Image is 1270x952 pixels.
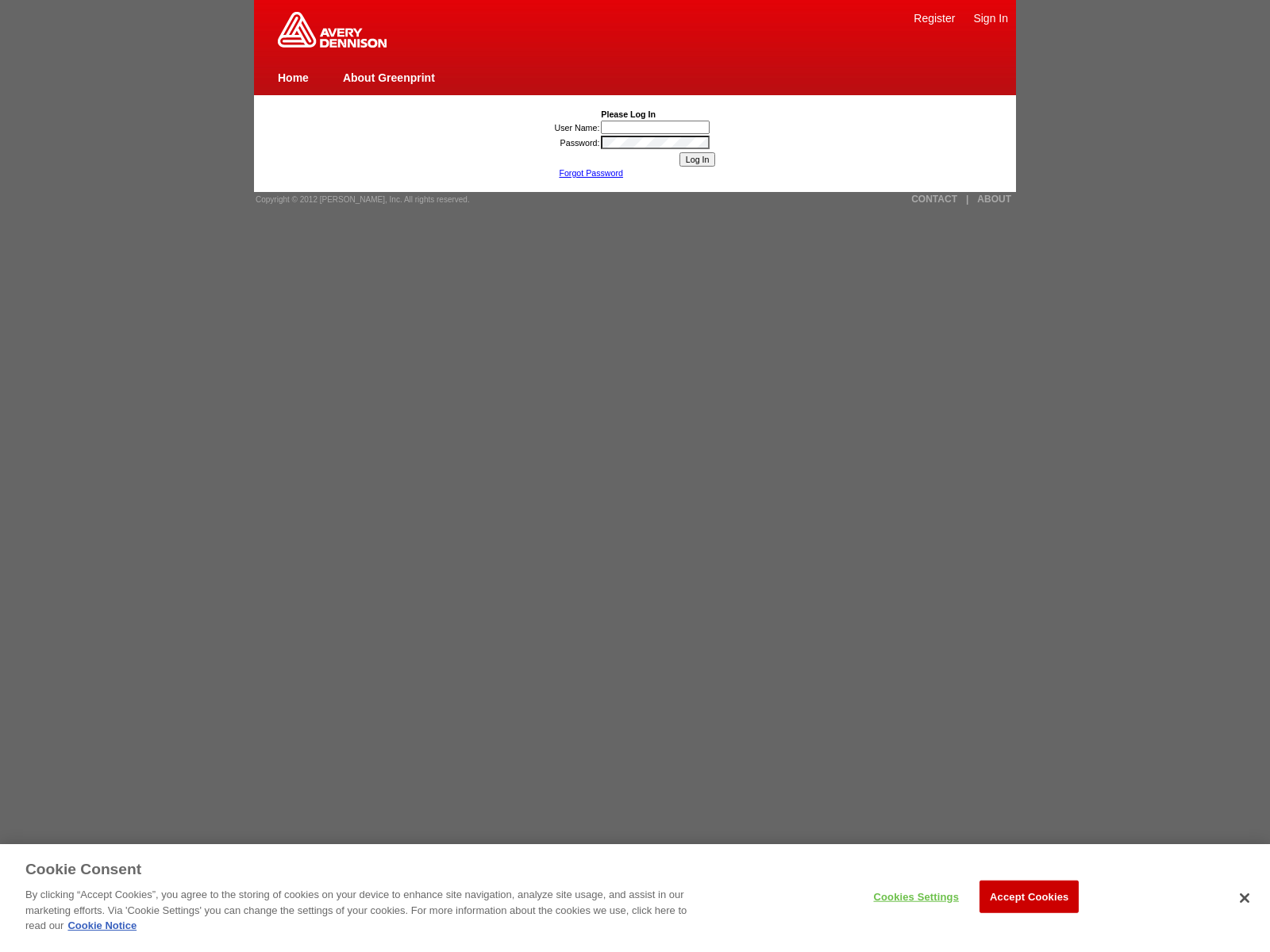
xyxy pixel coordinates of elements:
[25,887,698,934] p: By clicking “Accept Cookies”, you agree to the storing of cookies on your device to enhance site ...
[979,880,1079,913] button: Accept Cookies
[560,138,600,148] label: Password:
[966,194,968,205] a: |
[555,123,600,132] label: User Name:
[67,919,137,931] a: Cookie Notice
[1227,881,1262,916] button: Close
[278,40,387,49] a: Greenprint
[914,12,955,25] a: Register
[25,860,141,880] h3: Cookie Consent
[973,12,1008,25] a: Sign In
[278,71,309,84] a: Home
[256,195,470,204] span: Copyright © 2012 [PERSON_NAME], Inc. All rights reserved.
[911,194,957,205] a: CONTACT
[867,881,966,912] button: Cookies Settings
[343,71,435,84] a: About Greenprint
[278,12,387,48] img: Home
[977,194,1011,205] a: ABOUT
[601,109,656,119] b: Please Log In
[559,168,623,178] a: Forgot Password
[679,152,716,167] input: Log In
